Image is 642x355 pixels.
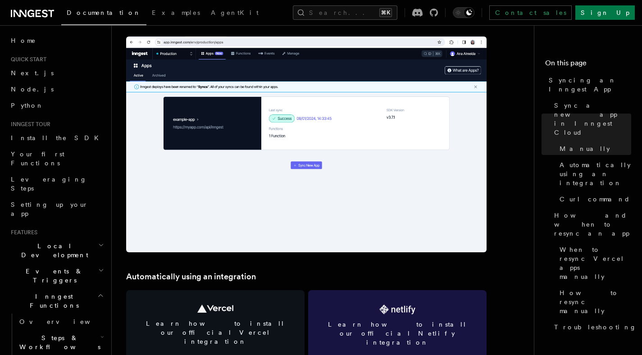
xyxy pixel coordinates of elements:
[7,32,106,49] a: Home
[556,241,631,285] a: When to resync Vercel apps manually
[7,56,46,63] span: Quick start
[16,330,106,355] button: Steps & Workflows
[319,320,476,347] span: Learn how to install our official Netlify integration
[7,81,106,97] a: Node.js
[560,288,631,315] span: How to resync manually
[19,318,112,325] span: Overview
[560,195,630,204] span: Curl command
[126,270,256,283] a: Automatically using an integration
[545,72,631,97] a: Syncing an Inngest App
[11,86,54,93] span: Node.js
[211,9,259,16] span: AgentKit
[61,3,146,25] a: Documentation
[11,36,36,45] span: Home
[556,285,631,319] a: How to resync manually
[551,97,631,141] a: Sync a new app in Inngest Cloud
[7,196,106,222] a: Setting up your app
[11,102,44,109] span: Python
[7,65,106,81] a: Next.js
[205,3,264,24] a: AgentKit
[293,5,397,20] button: Search...⌘K
[560,245,631,281] span: When to resync Vercel apps manually
[554,101,631,137] span: Sync a new app in Inngest Cloud
[11,69,54,77] span: Next.js
[7,267,98,285] span: Events & Triggers
[7,238,106,263] button: Local Development
[146,3,205,24] a: Examples
[7,229,37,236] span: Features
[11,150,64,167] span: Your first Functions
[556,157,631,191] a: Automatically using an integration
[7,130,106,146] a: Install the SDK
[489,5,572,20] a: Contact sales
[575,5,635,20] a: Sign Up
[7,121,50,128] span: Inngest tour
[7,288,106,314] button: Inngest Functions
[379,8,392,17] kbd: ⌘K
[551,207,631,241] a: How and when to resync an app
[7,97,106,114] a: Python
[545,58,631,72] h4: On this page
[152,9,200,16] span: Examples
[11,201,88,217] span: Setting up your app
[560,160,631,187] span: Automatically using an integration
[556,191,631,207] a: Curl command
[11,176,87,192] span: Leveraging Steps
[453,7,474,18] button: Toggle dark mode
[7,171,106,196] a: Leveraging Steps
[16,314,106,330] a: Overview
[549,76,631,94] span: Syncing an Inngest App
[67,9,141,16] span: Documentation
[554,323,637,332] span: Troubleshooting
[11,134,104,141] span: Install the SDK
[554,211,631,238] span: How and when to resync an app
[137,319,294,346] span: Learn how to install our official Vercel integration
[560,144,610,153] span: Manually
[556,141,631,157] a: Manually
[16,333,100,351] span: Steps & Workflows
[551,319,631,335] a: Troubleshooting
[7,146,106,171] a: Your first Functions
[7,263,106,288] button: Events & Triggers
[7,292,97,310] span: Inngest Functions
[7,241,98,259] span: Local Development
[126,36,487,252] img: Inngest Cloud screen with apps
